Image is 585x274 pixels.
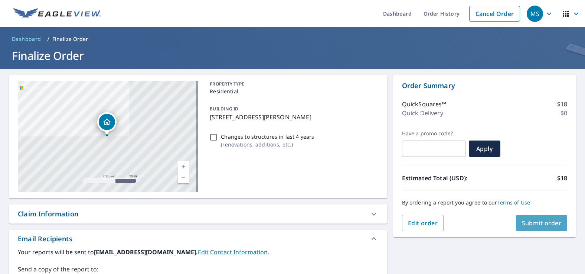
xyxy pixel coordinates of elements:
label: Have a promo code? [402,130,466,137]
button: Submit order [516,215,568,231]
p: $18 [557,100,567,109]
div: Email Recipients [18,234,72,244]
p: Quick Delivery [402,109,443,117]
a: Terms of Use [497,199,530,206]
label: Your reports will be sent to [18,248,378,257]
p: Residential [210,87,375,95]
div: Email Recipients [9,230,387,248]
p: ( renovations, additions, etc. ) [221,141,314,148]
a: Current Level 17, Zoom In [178,161,189,172]
h1: Finalize Order [9,48,576,63]
img: EV Logo [13,8,101,19]
div: MS [527,6,543,22]
li: / [47,35,49,43]
a: EditContactInfo [198,248,269,256]
p: PROPERTY TYPE [210,81,375,87]
p: BUILDING ID [210,106,238,112]
p: Finalize Order [52,35,88,43]
button: Apply [469,141,500,157]
span: Dashboard [12,35,41,43]
span: Submit order [522,219,562,227]
span: Edit order [408,219,438,227]
p: Order Summary [402,81,567,91]
div: Claim Information [9,204,387,223]
label: Send a copy of the report to: [18,265,378,274]
span: Apply [475,145,494,153]
p: By ordering a report you agree to our [402,199,567,206]
nav: breadcrumb [9,33,576,45]
p: $0 [561,109,567,117]
a: Dashboard [9,33,44,45]
button: Edit order [402,215,444,231]
div: Claim Information [18,209,78,219]
div: Dropped pin, building 1, Residential property, 4441 Vermaas Ave Toledo, OH 43612 [97,112,117,135]
p: $18 [557,174,567,183]
a: Cancel Order [469,6,520,22]
p: QuickSquares™ [402,100,447,109]
p: [STREET_ADDRESS][PERSON_NAME] [210,113,375,122]
p: Estimated Total (USD): [402,174,485,183]
a: Current Level 17, Zoom Out [178,172,189,183]
b: [EMAIL_ADDRESS][DOMAIN_NAME]. [94,248,198,256]
p: Changes to structures in last 4 years [221,133,314,141]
